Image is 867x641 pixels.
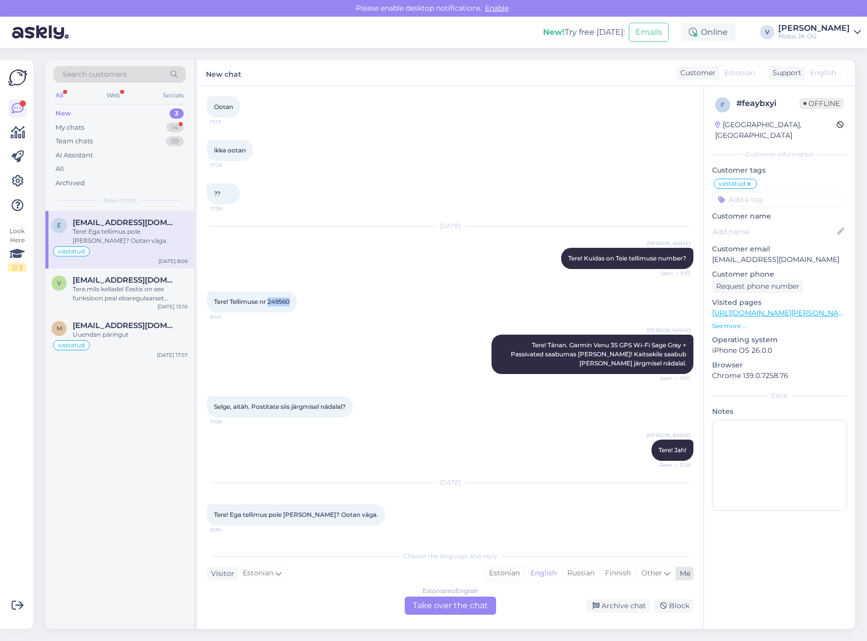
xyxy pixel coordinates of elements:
[712,280,803,293] div: Request phone number
[157,351,188,359] div: [DATE] 17:57
[56,109,71,119] div: New
[210,205,248,212] span: 17:39
[712,308,851,317] a: [URL][DOMAIN_NAME][PERSON_NAME]
[712,322,847,331] p: See more ...
[167,123,184,133] div: 14
[57,222,61,229] span: e
[647,240,690,247] span: [PERSON_NAME]
[73,227,188,245] div: Tere! Ega tellimus pole [PERSON_NAME]? Ootan väga.
[653,461,690,469] span: Seen ✓ 11:38
[73,218,178,227] span: eevahelga.kupits@gmail.com
[214,511,378,518] span: Tere! Ega tellimus pole [PERSON_NAME]? Ootan väga.
[543,26,625,38] div: Try free [DATE]:
[712,165,847,176] p: Customer tags
[170,109,184,119] div: 3
[676,68,716,78] div: Customer
[158,257,188,265] div: [DATE] 8:06
[73,321,178,330] span: massa56@gmail.com
[243,568,274,579] span: Estonian
[8,263,26,272] div: 2 / 3
[712,370,847,381] p: Chrome 139.0.7258.76
[641,568,662,577] span: Other
[712,345,847,356] p: iPhone OS 26.0.0
[653,375,690,382] span: Seen ✓ 10:11
[778,24,850,32] div: [PERSON_NAME]
[210,418,248,425] span: 11:08
[712,254,847,265] p: [EMAIL_ADDRESS][DOMAIN_NAME]
[712,211,847,222] p: Customer name
[58,248,85,254] span: vastatud
[712,335,847,345] p: Operating system
[214,146,246,154] span: ikka ootan
[562,566,600,581] div: Russian
[210,313,248,320] span: 9:40
[484,566,525,581] div: Estonian
[511,341,688,367] span: Tere! Tänan. Garmin Venu 3S GPS Wi-Fi Sage Gray + Passivated saabumas [PERSON_NAME]! Kaitsekile s...
[712,150,847,159] div: Customer information
[719,181,745,187] span: vastatud
[482,4,512,13] span: Enable
[210,526,248,533] span: 8:06
[214,190,221,197] span: ??
[73,276,178,285] span: valdek.veod@gmail.com
[712,269,847,280] p: Customer phone
[56,123,84,133] div: My chats
[8,68,27,87] img: Askly Logo
[543,27,565,37] b: New!
[586,599,650,613] div: Archive chat
[104,89,122,102] div: Web
[721,101,725,109] span: f
[647,327,690,334] span: [PERSON_NAME]
[568,254,686,262] span: Tere! Kuidas on Teie tellimuse number?
[778,32,850,40] div: Mobix JK OÜ
[207,222,693,231] div: [DATE]
[405,597,496,615] div: Take over the chat
[659,446,686,454] span: Tere! Jah!
[206,66,241,80] label: New chat
[724,68,755,78] span: Estonian
[712,244,847,254] p: Customer email
[157,303,188,310] div: [DATE] 13:10
[56,150,93,161] div: AI Assistant
[73,285,188,303] div: Tere.mils kelladel Eestis on see funksioon peal ebaregulaarset südamerütmi, mis võib viidata näit...
[600,566,636,581] div: Finnish
[53,89,65,102] div: All
[810,68,836,78] span: English
[166,136,184,146] div: 59
[422,586,478,596] div: Estonian to English
[681,23,736,41] div: Online
[676,568,690,579] div: Me
[57,325,62,332] span: m
[57,279,61,287] span: v
[214,103,233,111] span: Ootan
[712,360,847,370] p: Browser
[207,478,693,487] div: [DATE]
[799,98,844,109] span: Offline
[712,406,847,417] p: Notes
[207,568,234,579] div: Visitor
[769,68,801,78] div: Support
[653,270,690,277] span: Seen ✓ 9:37
[214,403,346,410] span: Selge, aitäh. Postitate siis järgmisel nädalal?
[525,566,562,581] div: English
[760,25,774,39] div: V
[712,391,847,400] div: Extra
[161,89,186,102] div: Socials
[712,192,847,207] input: Add a tag
[73,330,188,339] div: Uuendan päringut
[715,120,837,141] div: [GEOGRAPHIC_DATA], [GEOGRAPHIC_DATA]
[56,178,85,188] div: Archived
[103,196,136,205] span: New chats
[629,23,669,42] button: Emails
[778,24,861,40] a: [PERSON_NAME]Mobix JK OÜ
[210,118,248,126] span: 17:13
[647,432,690,439] span: [PERSON_NAME]
[210,162,248,169] span: 17:25
[214,298,290,305] span: Tere! Tellimuse nr 249560
[712,297,847,308] p: Visited pages
[56,136,93,146] div: Team chats
[736,97,799,110] div: # feaybxyi
[63,69,127,80] span: Search customers
[58,342,85,348] span: vastatud
[207,552,693,561] div: Choose the language and reply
